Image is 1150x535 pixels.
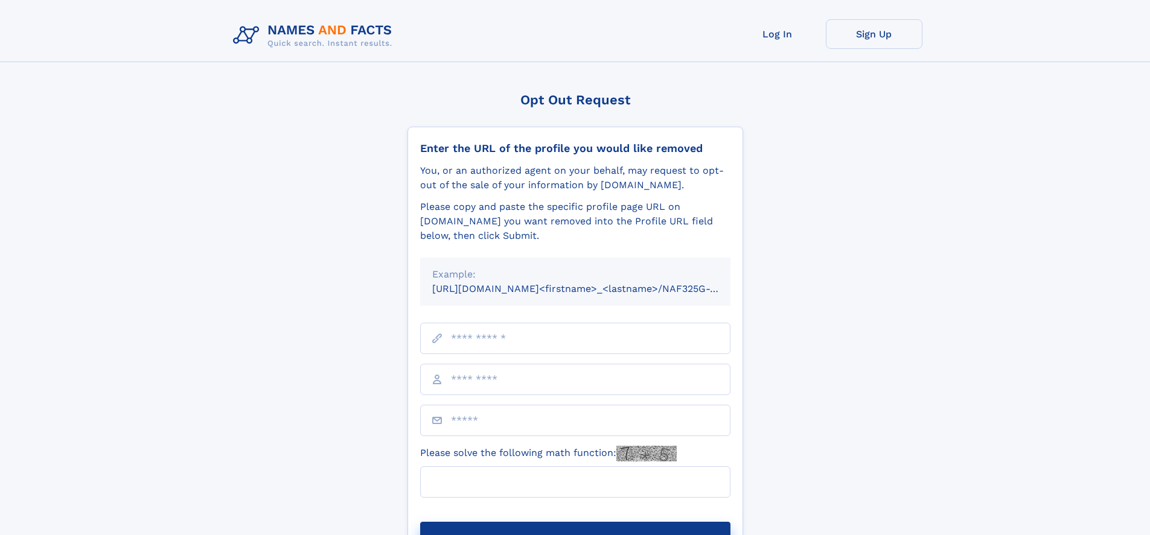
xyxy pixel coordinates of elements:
[228,19,402,52] img: Logo Names and Facts
[407,92,743,107] div: Opt Out Request
[420,200,730,243] div: Please copy and paste the specific profile page URL on [DOMAIN_NAME] you want removed into the Pr...
[432,267,718,282] div: Example:
[729,19,826,49] a: Log In
[826,19,922,49] a: Sign Up
[432,283,753,294] small: [URL][DOMAIN_NAME]<firstname>_<lastname>/NAF325G-xxxxxxxx
[420,142,730,155] div: Enter the URL of the profile you would like removed
[420,163,730,192] div: You, or an authorized agent on your behalf, may request to opt-out of the sale of your informatio...
[420,446,677,461] label: Please solve the following math function:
